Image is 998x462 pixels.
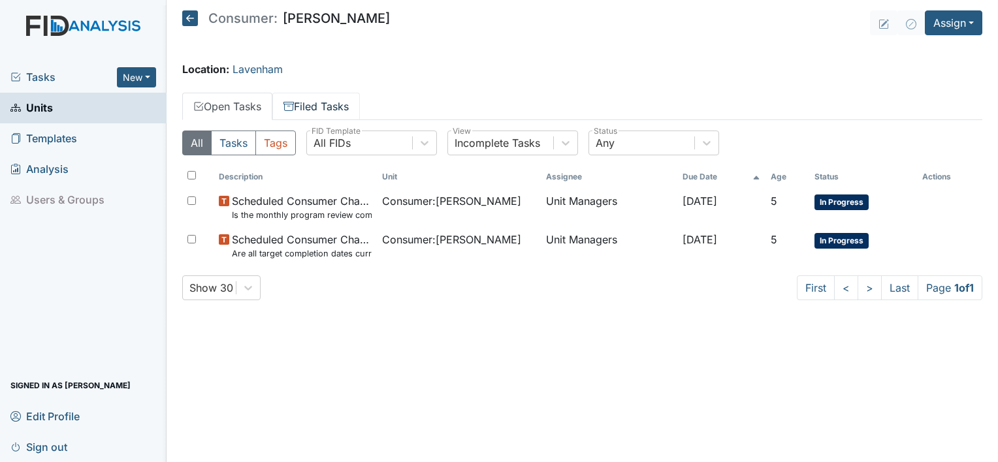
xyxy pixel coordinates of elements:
[814,233,869,249] span: In Progress
[596,135,615,151] div: Any
[314,135,351,151] div: All FIDs
[917,166,982,188] th: Actions
[10,375,131,395] span: Signed in as [PERSON_NAME]
[10,69,117,85] a: Tasks
[809,166,917,188] th: Toggle SortBy
[541,226,677,265] td: Unit Managers
[771,233,777,246] span: 5
[858,275,882,300] a: >
[233,63,283,76] a: Lavenham
[232,209,372,221] small: Is the monthly program review completed by the 15th of the previous month?
[797,275,835,300] a: First
[918,275,982,300] span: Page
[10,406,80,426] span: Edit Profile
[541,188,677,226] td: Unit Managers
[182,131,212,155] button: All
[214,166,377,188] th: Toggle SortBy
[272,93,360,120] a: Filed Tasks
[382,232,521,247] span: Consumer : [PERSON_NAME]
[10,129,77,149] span: Templates
[187,171,196,179] input: Toggle All Rows Selected
[881,275,918,300] a: Last
[683,194,717,208] span: [DATE]
[182,131,296,155] div: Type filter
[925,10,982,35] button: Assign
[954,281,974,294] strong: 1 of 1
[677,166,765,188] th: Toggle SortBy
[117,67,156,87] button: New
[765,166,809,188] th: Toggle SortBy
[814,194,869,210] span: In Progress
[232,193,372,221] span: Scheduled Consumer Chart Review Is the monthly program review completed by the 15th of the previo...
[208,12,278,25] span: Consumer:
[182,131,982,300] div: Open Tasks
[10,159,69,179] span: Analysis
[382,193,521,209] span: Consumer : [PERSON_NAME]
[797,275,982,300] nav: task-pagination
[182,93,272,120] a: Open Tasks
[182,10,390,26] h5: [PERSON_NAME]
[255,131,296,155] button: Tags
[182,63,229,76] strong: Location:
[232,247,372,260] small: Are all target completion dates current (not expired)?
[541,166,677,188] th: Assignee
[10,437,67,457] span: Sign out
[189,280,233,296] div: Show 30
[377,166,540,188] th: Toggle SortBy
[834,275,858,300] a: <
[683,233,717,246] span: [DATE]
[232,232,372,260] span: Scheduled Consumer Chart Review Are all target completion dates current (not expired)?
[211,131,256,155] button: Tasks
[771,194,777,208] span: 5
[455,135,540,151] div: Incomplete Tasks
[10,98,53,118] span: Units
